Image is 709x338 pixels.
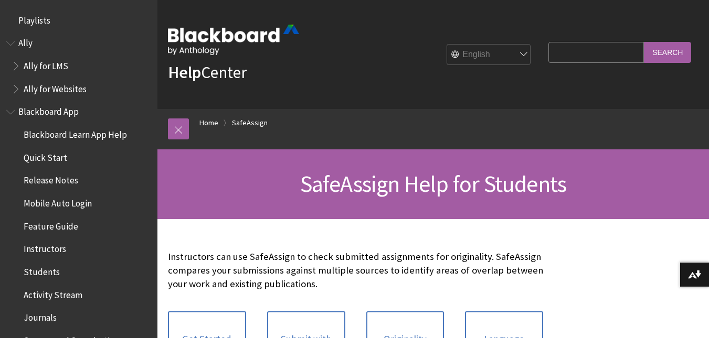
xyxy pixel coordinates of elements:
span: Blackboard App [18,103,79,117]
a: Home [199,116,218,129]
input: Search [644,42,691,62]
span: Blackboard Learn App Help [24,126,127,140]
span: Feature Guide [24,217,78,232]
span: Activity Stream [24,286,82,300]
span: Instructors [24,241,66,255]
nav: Book outline for Anthology Ally Help [6,35,151,98]
select: Site Language Selector [447,45,531,66]
span: Students [24,263,60,277]
a: HelpCenter [168,62,247,83]
span: Journals [24,309,57,323]
span: Ally for Websites [24,80,87,94]
a: SafeAssign [232,116,268,129]
nav: Book outline for Playlists [6,12,151,29]
p: Instructors can use SafeAssign to check submitted assignments for originality. SafeAssign compare... [168,250,543,291]
span: Ally for LMS [24,57,68,71]
span: SafeAssign Help for Students [300,169,567,198]
span: Release Notes [24,172,78,186]
span: Ally [18,35,33,49]
img: Blackboard by Anthology [168,25,299,55]
span: Mobile Auto Login [24,194,92,209]
span: Quick Start [24,149,67,163]
strong: Help [168,62,201,83]
span: Playlists [18,12,50,26]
